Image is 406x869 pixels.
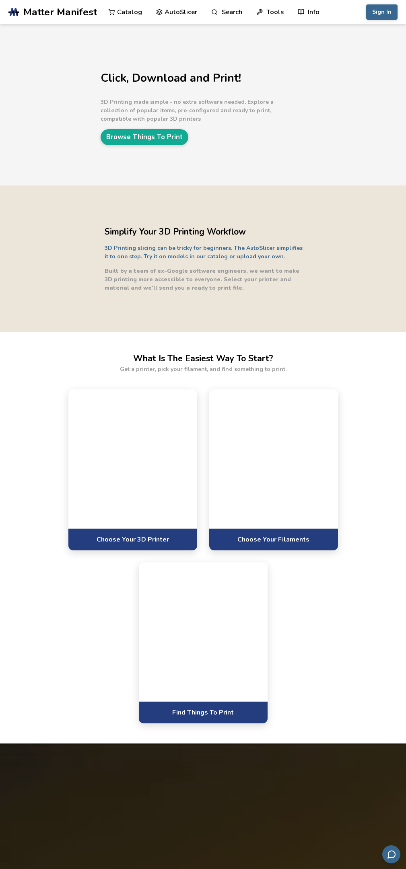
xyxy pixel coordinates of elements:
p: 3D Printing slicing can be tricky for beginners. The AutoSlicer simplifies it to one step. Try it... [105,244,306,261]
p: 3D Printing made simple - no extra software needed. Explore a collection of popular items, pre-co... [101,98,302,123]
button: Sign In [366,4,398,20]
p: Get a printer, pick your filament, and find something to print. [120,365,286,373]
a: Choose Your 3D Printer [68,528,197,550]
a: Choose Your Filaments [209,528,338,550]
span: Matter Manifest [23,6,97,18]
h2: Simplify Your 3D Printing Workflow [105,226,306,238]
p: Built by a team of ex-Google software engineers, we want to make 3D printing more accessible to e... [105,267,306,292]
h2: What Is The Easiest Way To Start? [133,352,273,365]
a: Browse Things To Print [101,129,188,145]
button: Send feedback via email [382,845,400,863]
h1: Click, Download and Print! [101,72,302,84]
a: Find Things To Print [139,701,268,723]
